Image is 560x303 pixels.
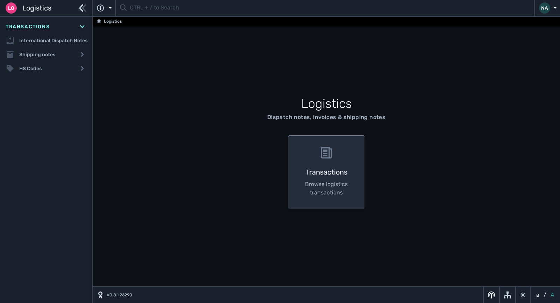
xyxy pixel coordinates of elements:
div: NA [539,2,550,14]
span: Logistics [22,3,51,13]
span: Transactions [6,23,50,30]
span: / [544,291,546,299]
h1: Logistics [157,94,496,113]
div: Lo [6,2,17,14]
button: a [535,291,541,299]
div: Dispatch notes, invoices & shipping notes [267,113,385,121]
p: Browse logistics transactions [299,180,354,197]
button: A [549,291,556,299]
span: V0.8.1.26290 [107,292,132,298]
a: Logistics [97,17,122,26]
a: Transactions Browse logistics transactions [284,135,369,209]
input: CTRL + / to Search [130,1,530,15]
h3: Transactions [299,167,354,177]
